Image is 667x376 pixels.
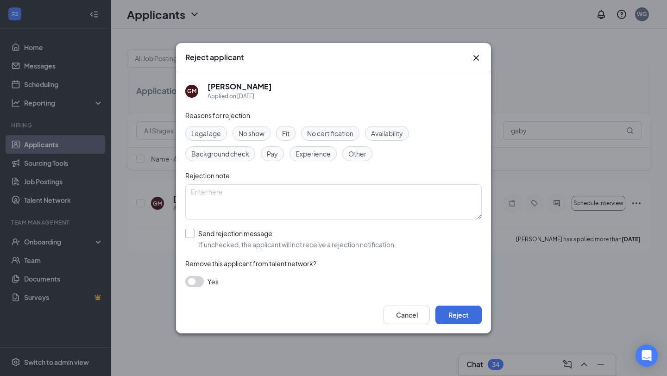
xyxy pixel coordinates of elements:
[239,128,264,138] span: No show
[371,128,403,138] span: Availability
[191,149,249,159] span: Background check
[208,276,219,287] span: Yes
[208,81,272,92] h5: [PERSON_NAME]
[384,306,430,324] button: Cancel
[282,128,289,138] span: Fit
[185,171,230,180] span: Rejection note
[307,128,353,138] span: No certification
[267,149,278,159] span: Pay
[185,259,316,268] span: Remove this applicant from talent network?
[191,128,221,138] span: Legal age
[185,52,244,63] h3: Reject applicant
[208,92,272,101] div: Applied on [DATE]
[296,149,331,159] span: Experience
[185,111,250,119] span: Reasons for rejection
[636,345,658,367] div: Open Intercom Messenger
[435,306,482,324] button: Reject
[348,149,366,159] span: Other
[471,52,482,63] svg: Cross
[187,87,196,95] div: GM
[471,52,482,63] button: Close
